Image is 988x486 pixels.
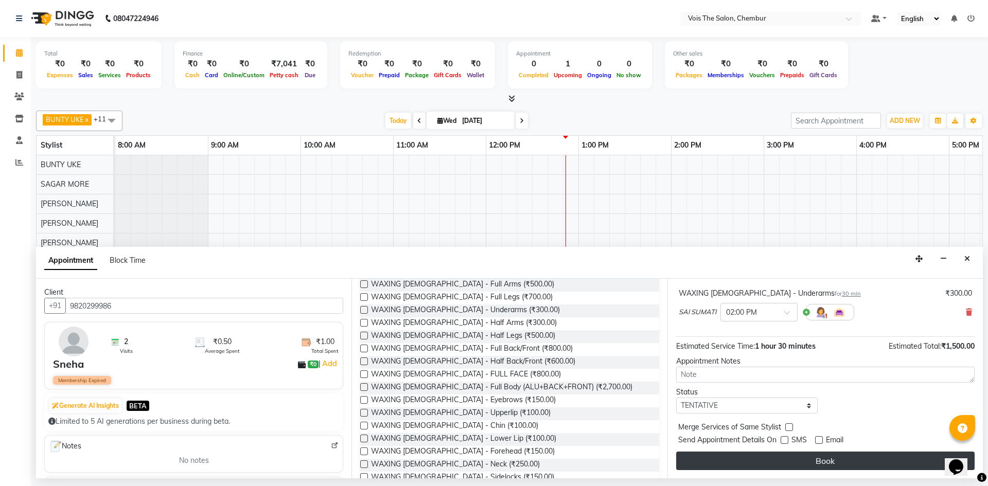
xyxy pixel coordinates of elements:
a: x [84,115,89,123]
div: Redemption [348,49,487,58]
a: 2:00 PM [672,138,704,153]
button: Generate AI Insights [49,399,121,413]
span: Gift Cards [807,71,840,79]
span: Visits [120,347,133,355]
div: 0 [516,58,551,70]
button: +91 [44,298,66,314]
img: Interior.png [833,306,845,318]
div: Appointment Notes [676,356,975,367]
span: 30 min [842,290,861,297]
input: Search Appointment [791,113,881,129]
span: WAXING [DEMOGRAPHIC_DATA] - Forehead (₹150.00) [371,446,555,459]
span: No show [614,71,644,79]
span: BUNTY UKE [46,115,84,123]
span: Packages [673,71,705,79]
b: 08047224946 [113,4,158,33]
iframe: chat widget [945,445,978,476]
button: Close [960,251,975,267]
a: 9:00 AM [208,138,241,153]
span: WAXING [DEMOGRAPHIC_DATA] - Eyebrows (₹150.00) [371,394,556,407]
span: WAXING [DEMOGRAPHIC_DATA] - Half Arms (₹300.00) [371,317,557,330]
span: Send Appointment Details On [678,435,777,447]
div: WAXING [DEMOGRAPHIC_DATA] - Underarms [679,288,861,299]
div: ₹0 [705,58,747,70]
span: Cash [183,71,202,79]
div: ₹0 [202,58,221,70]
span: Sales [76,71,96,79]
span: SMS [791,435,807,447]
div: ₹0 [301,58,319,70]
div: ₹300.00 [945,288,972,299]
span: Voucher [348,71,376,79]
span: Total Spent [311,347,339,355]
span: WAXING [DEMOGRAPHIC_DATA] - Chin (₹100.00) [371,420,538,433]
a: 3:00 PM [764,138,797,153]
button: ADD NEW [887,114,923,128]
span: WAXING [DEMOGRAPHIC_DATA] - Half Legs (₹500.00) [371,330,555,343]
span: Vouchers [747,71,778,79]
div: ₹0 [778,58,807,70]
span: 1 hour 30 minutes [755,341,816,351]
div: ₹0 [123,58,153,70]
div: ₹0 [76,58,96,70]
span: ₹1.00 [316,336,334,347]
span: WAXING [DEMOGRAPHIC_DATA] - Full Arms (₹500.00) [371,279,554,292]
span: Wed [435,117,459,124]
span: WAXING [DEMOGRAPHIC_DATA] - Underarms (₹300.00) [371,304,560,317]
div: ₹0 [807,58,840,70]
span: 2 [124,336,128,347]
div: ₹0 [221,58,267,70]
span: WAXING [DEMOGRAPHIC_DATA] - Neck (₹250.00) [371,459,540,472]
div: Total [44,49,153,58]
span: Estimated Total: [889,341,941,351]
a: 12:00 PM [486,138,523,153]
button: Book [676,452,975,470]
div: Sneha [53,356,84,372]
span: ADD NEW [890,117,920,124]
a: 5:00 PM [949,138,982,153]
a: 10:00 AM [301,138,338,153]
small: for [835,290,861,297]
div: ₹7,041 [267,58,301,70]
span: Notes [49,440,81,453]
span: Email [826,435,843,447]
span: [PERSON_NAME] [41,219,98,228]
span: Completed [516,71,551,79]
span: WAXING [DEMOGRAPHIC_DATA] - Lower Lip (₹100.00) [371,433,556,446]
span: SAGAR MORE [41,179,89,189]
span: Gift Cards [431,71,464,79]
span: ₹0 [308,361,319,369]
input: Search by Name/Mobile/Email/Code [65,298,343,314]
span: Due [302,71,318,79]
img: Hairdresser.png [815,306,827,318]
span: [PERSON_NAME] [41,199,98,208]
span: BUNTY UKE [41,160,81,169]
span: Appointment [44,251,97,270]
span: Merge Services of Same Stylist [678,422,781,435]
span: No notes [179,455,209,466]
div: ₹0 [44,58,76,70]
span: | [319,357,339,370]
span: +11 [94,115,114,123]
a: Add [321,357,339,370]
span: WAXING [DEMOGRAPHIC_DATA] - Full Back/Front (₹800.00) [371,343,573,356]
span: Package [402,71,431,79]
span: Online/Custom [221,71,267,79]
span: Products [123,71,153,79]
div: Limited to 5 AI generations per business during beta. [48,416,339,427]
a: 11:00 AM [394,138,431,153]
div: ₹0 [431,58,464,70]
div: Other sales [673,49,840,58]
div: Appointment [516,49,644,58]
span: Average Spent [205,347,240,355]
div: 0 [614,58,644,70]
div: Finance [183,49,319,58]
span: WAXING [DEMOGRAPHIC_DATA] - Upperlip (₹100.00) [371,407,551,420]
div: ₹0 [183,58,202,70]
span: WAXING [DEMOGRAPHIC_DATA] - FULL FACE (₹800.00) [371,369,561,382]
span: Membership Expired [53,376,111,385]
span: Upcoming [551,71,585,79]
img: avatar [59,327,89,356]
span: Memberships [705,71,747,79]
span: Wallet [464,71,487,79]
